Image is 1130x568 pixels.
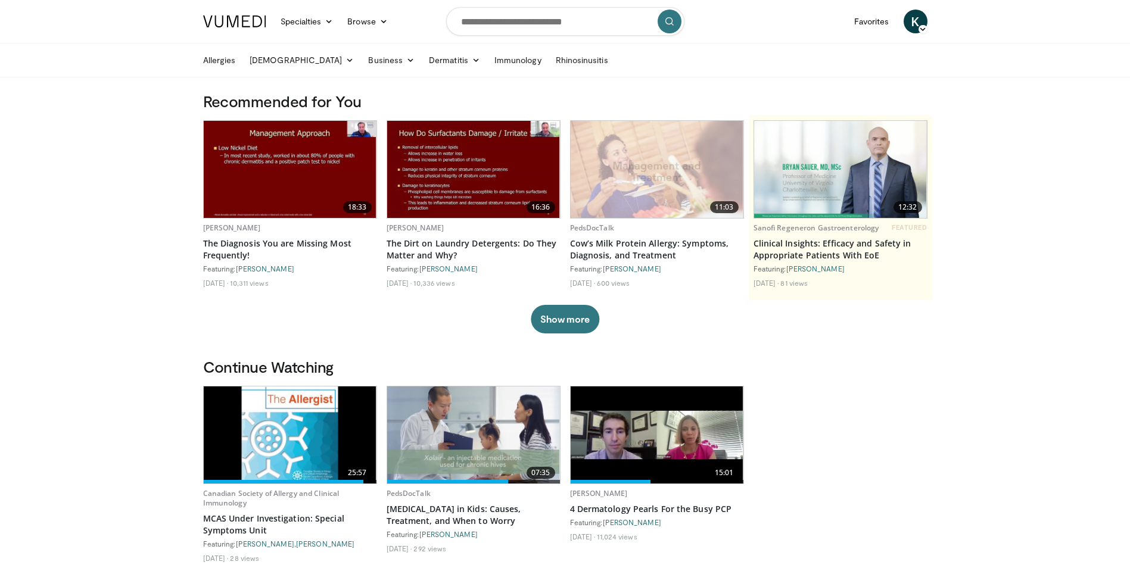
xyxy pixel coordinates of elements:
[204,121,376,218] img: 52a0b0fc-6587-4d56-b82d-d28da2c4b41b.620x360_q85_upscale.jpg
[203,238,377,261] a: The Diagnosis You are Missing Most Frequently!
[570,532,596,541] li: [DATE]
[204,386,376,483] img: e2ae0273-0651-41c3-972f-c312f85ad0e2.620x360_q85_upscale.jpg
[571,386,743,483] img: 04c704bc-886d-4395-b463-610399d2ca6d.620x360_q85_upscale.jpg
[203,223,261,233] a: [PERSON_NAME]
[527,467,555,479] span: 07:35
[273,10,341,33] a: Specialties
[203,15,266,27] img: VuMedi Logo
[603,518,661,526] a: [PERSON_NAME]
[847,10,896,33] a: Favorites
[487,48,549,72] a: Immunology
[531,305,599,333] button: Show more
[387,488,431,498] a: PedsDocTalk
[230,278,268,288] li: 10,311 views
[754,121,927,218] a: 12:32
[343,467,372,479] span: 25:57
[571,121,743,218] a: 11:03
[786,264,845,273] a: [PERSON_NAME]
[343,201,372,213] span: 18:33
[570,278,596,288] li: [DATE]
[203,488,340,508] a: Canadian Society of Allergy and Clinical Immunology
[549,48,615,72] a: Rhinosinusitis
[710,467,739,479] span: 15:01
[387,121,560,218] a: 16:36
[446,7,684,36] input: Search topics, interventions
[422,48,487,72] a: Dermatitis
[387,386,560,483] a: 07:35
[754,238,927,261] a: Clinical Insights: Efficacy and Safety in Appropriate Patients With EoE
[570,517,744,527] div: Featuring:
[570,238,744,261] a: Cow’s Milk Protein Allergy: Symptoms, Diagnosis, and Treatment
[204,121,376,218] a: 18:33
[387,529,561,539] div: Featuring:
[413,278,455,288] li: 10,336 views
[570,503,744,515] a: 4 Dermatology Pearls For the Busy PCP
[387,264,561,273] div: Featuring:
[203,553,229,563] li: [DATE]
[387,386,560,483] img: f3967069-d9ec-4396-a99d-cb99ec4d97b4.620x360_q85_upscale.jpg
[904,10,927,33] a: K
[892,223,927,232] span: FEATURED
[413,544,446,553] li: 292 views
[571,386,743,483] a: 15:01
[230,553,259,563] li: 28 views
[296,539,354,548] a: [PERSON_NAME]
[203,539,377,548] div: Featuring: ,
[603,264,661,273] a: [PERSON_NAME]
[571,121,743,218] img: a277380e-40b7-4f15-ab00-788b20d9d5d9.620x360_q85_upscale.jpg
[196,48,243,72] a: Allergies
[361,48,422,72] a: Business
[236,539,294,548] a: [PERSON_NAME]
[754,278,779,288] li: [DATE]
[894,201,922,213] span: 12:32
[203,264,377,273] div: Featuring:
[527,201,555,213] span: 16:36
[242,48,361,72] a: [DEMOGRAPHIC_DATA]
[203,278,229,288] li: [DATE]
[236,264,294,273] a: [PERSON_NAME]
[203,357,927,376] h3: Continue Watching
[597,278,630,288] li: 600 views
[780,278,808,288] li: 81 views
[570,488,628,498] a: [PERSON_NAME]
[387,278,412,288] li: [DATE]
[570,264,744,273] div: Featuring:
[754,223,879,233] a: Sanofi Regeneron Gastroenterology
[204,386,376,483] a: 25:57
[203,92,927,111] h3: Recommended for You
[387,238,561,261] a: The Dirt on Laundry Detergents: Do They Matter and Why?
[387,503,561,527] a: [MEDICAL_DATA] in Kids: Causes, Treatment, and When to Worry
[203,513,377,536] a: MCAS Under Investigation: Special Symptoms Unit
[754,264,927,273] div: Featuring:
[710,201,739,213] span: 11:03
[597,532,637,541] li: 11,024 views
[754,121,927,218] img: bf9ce42c-6823-4735-9d6f-bc9dbebbcf2c.png.620x360_q85_upscale.jpg
[340,10,395,33] a: Browse
[419,530,478,538] a: [PERSON_NAME]
[387,544,412,553] li: [DATE]
[387,223,444,233] a: [PERSON_NAME]
[570,223,614,233] a: PedsDocTalk
[419,264,478,273] a: [PERSON_NAME]
[387,121,560,218] img: 7ae38220-1079-4581-b804-9f95799b0f25.620x360_q85_upscale.jpg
